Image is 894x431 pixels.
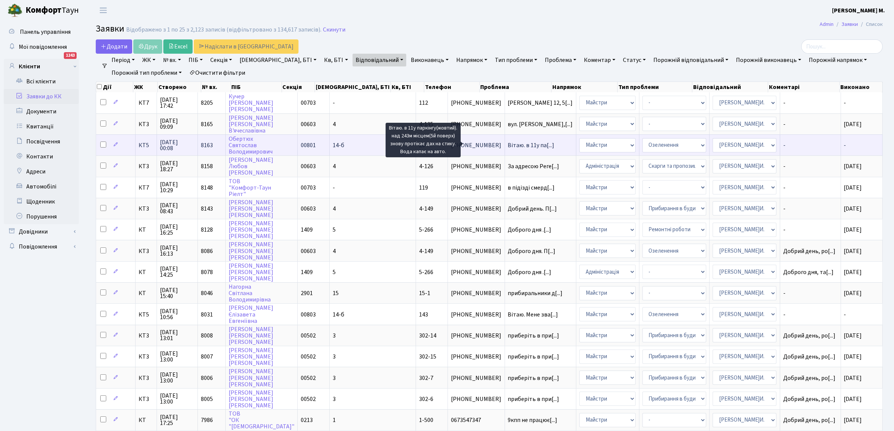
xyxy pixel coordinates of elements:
[301,205,316,213] span: 00603
[552,82,618,92] th: Напрямок
[4,74,79,89] a: Всі клієнти
[333,99,335,107] span: -
[391,82,424,92] th: Кв, БТІ
[844,141,846,149] span: -
[160,414,194,426] span: [DATE] 17:25
[783,142,838,148] span: -
[333,416,336,424] span: 1
[333,247,336,255] span: 4
[323,26,345,33] a: Скинути
[419,247,433,255] span: 4-149
[139,375,154,381] span: КТ3
[139,185,154,191] span: КТ7
[783,268,834,276] span: Доброго дня, та[...]
[453,54,490,66] a: Напрямок
[451,417,501,423] span: 0673547347
[301,395,316,403] span: 00502
[508,416,558,424] span: 9кпп не працює[...]
[419,184,428,192] span: 119
[94,4,113,17] button: Переключити навігацію
[201,205,213,213] span: 8143
[301,162,316,170] span: 00603
[783,247,835,255] span: Добрий день, ро[...]
[4,179,79,194] a: Автомобілі
[451,312,501,318] span: [PHONE_NUMBER]
[8,3,23,18] img: logo.png
[64,52,77,59] div: 1243
[508,184,555,192] span: в підізді смерд[...]
[26,4,62,16] b: Комфорт
[229,389,273,410] a: [PERSON_NAME][PERSON_NAME][PERSON_NAME]
[620,54,649,66] a: Статус
[419,332,436,340] span: 302-14
[858,20,883,29] li: Список
[160,351,194,363] span: [DATE] 13:00
[160,224,194,236] span: [DATE] 16:25
[201,332,213,340] span: 8008
[229,92,273,113] a: Кучер[PERSON_NAME][PERSON_NAME]
[4,39,79,54] a: Мої повідомлення1243
[301,268,313,276] span: 1409
[207,54,235,66] a: Секція
[139,142,154,148] span: КТ5
[508,120,573,128] span: вул. [PERSON_NAME],[...]
[160,54,184,66] a: № вх.
[408,54,452,66] a: Виконавець
[160,393,194,405] span: [DATE] 13:00
[508,289,563,297] span: прибиральники д[...]
[333,289,339,297] span: 15
[201,289,213,297] span: 8046
[160,266,194,278] span: [DATE] 14:25
[139,248,154,254] span: КТ3
[451,354,501,360] span: [PHONE_NUMBER]
[229,283,271,304] a: НагорнаСвітланаВолодимирівна
[4,194,79,209] a: Щоденник
[353,54,406,66] a: Відповідальний
[201,162,213,170] span: 8158
[451,396,501,402] span: [PHONE_NUMBER]
[508,247,556,255] span: Доброго дня. П[...]
[419,268,433,276] span: 5-266
[139,100,154,106] span: КТ7
[419,120,433,128] span: 4-135
[508,205,557,213] span: Добрий день. П[...]
[419,205,433,213] span: 4-149
[451,333,501,339] span: [PHONE_NUMBER]
[201,374,213,382] span: 8006
[301,374,316,382] span: 00502
[783,416,835,424] span: Добрий день, ро[...]
[419,162,433,170] span: 4-126
[301,332,316,340] span: 00502
[841,20,858,28] a: Заявки
[301,289,313,297] span: 2901
[229,219,273,240] a: [PERSON_NAME][PERSON_NAME][PERSON_NAME]
[96,39,132,54] a: Додати
[4,134,79,149] a: Посвідчення
[229,262,273,283] a: [PERSON_NAME][PERSON_NAME][PERSON_NAME]
[229,241,273,262] a: [PERSON_NAME][PERSON_NAME][PERSON_NAME]
[160,245,194,257] span: [DATE] 16:13
[201,268,213,276] span: 8078
[844,353,862,361] span: [DATE]
[160,139,194,151] span: [DATE] 00:08
[160,97,194,109] span: [DATE] 17:42
[424,82,480,92] th: Телефон
[650,54,731,66] a: Порожній відповідальний
[231,82,282,92] th: ПІБ
[19,43,67,51] span: Мої повідомлення
[160,308,194,320] span: [DATE] 10:56
[229,114,273,135] a: [PERSON_NAME][PERSON_NAME]В'ячеславівна
[508,141,555,149] span: Вітаю. в 11у па[...]
[783,374,835,382] span: Добрий день, ро[...]
[783,332,835,340] span: Добрий день, ро[...]
[4,104,79,119] a: Документи
[333,205,336,213] span: 4
[229,177,271,198] a: ТОВ"Комфорт-ТаунРіелт"
[844,289,862,297] span: [DATE]
[333,310,344,319] span: 14-б
[321,54,351,66] a: Кв, БТІ
[333,141,344,149] span: 14-б
[229,368,273,389] a: [PERSON_NAME][PERSON_NAME][PERSON_NAME]
[96,22,124,35] span: Заявки
[783,353,835,361] span: Добрий день, ро[...]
